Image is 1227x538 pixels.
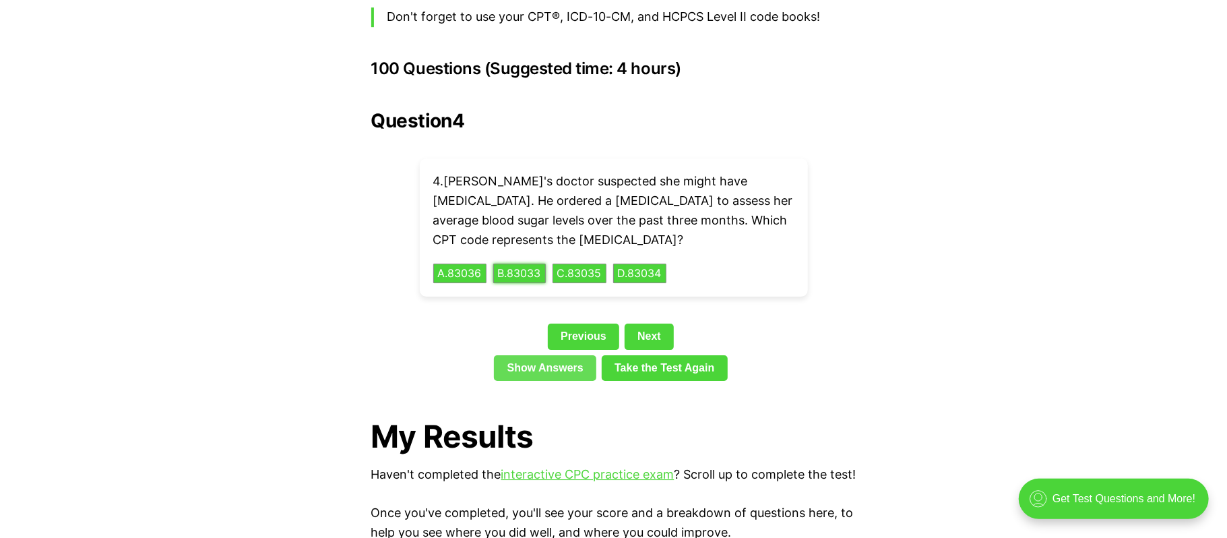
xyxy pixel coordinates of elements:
[493,264,546,284] button: B.83033
[494,355,596,381] a: Show Answers
[1007,472,1227,538] iframe: portal-trigger
[371,110,856,131] h2: Question 4
[371,7,856,27] blockquote: Don't forget to use your CPT®, ICD-10-CM, and HCPCS Level II code books!
[548,324,619,349] a: Previous
[371,465,856,485] p: Haven't completed the ? Scroll up to complete the test!
[553,264,606,284] button: C.83035
[433,264,486,284] button: A.83036
[625,324,674,349] a: Next
[371,59,856,78] h3: 100 Questions (Suggested time: 4 hours)
[433,172,794,249] p: 4 . [PERSON_NAME]'s doctor suspected she might have [MEDICAL_DATA]. He ordered a [MEDICAL_DATA] t...
[602,355,728,381] a: Take the Test Again
[371,419,856,454] h1: My Results
[613,264,666,284] button: D.83034
[501,467,674,481] a: interactive CPC practice exam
